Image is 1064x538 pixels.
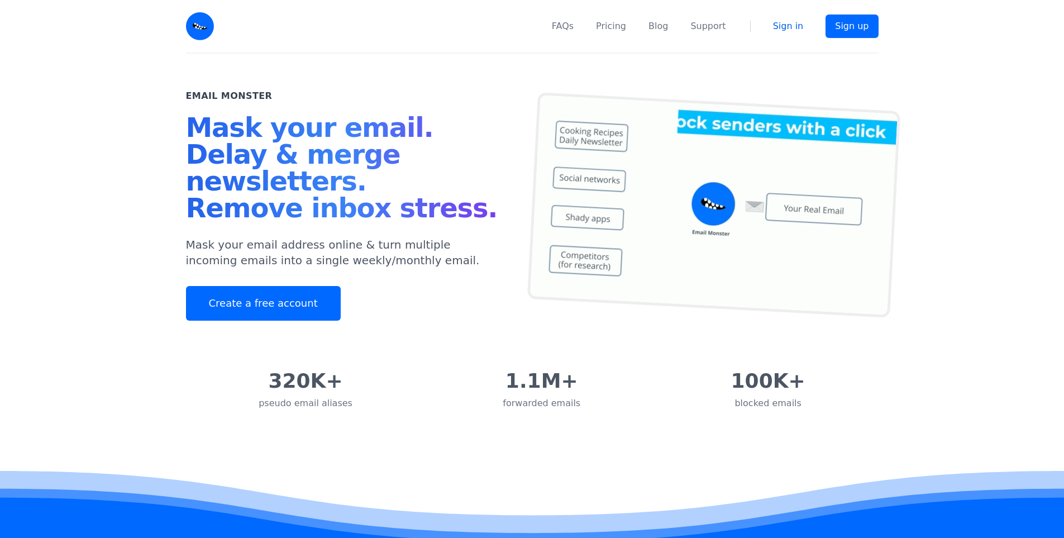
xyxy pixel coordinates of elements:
h2: Email Monster [186,89,273,103]
a: Blog [648,20,668,33]
div: forwarded emails [503,397,580,410]
p: Mask your email address online & turn multiple incoming emails into a single weekly/monthly email. [186,237,505,268]
div: 100K+ [731,370,805,392]
div: 1.1M+ [503,370,580,392]
a: Sign up [826,15,878,38]
div: pseudo email aliases [259,397,352,410]
h1: Mask your email. Delay & merge newsletters. Remove inbox stress. [186,114,505,226]
a: Sign in [773,20,804,33]
a: FAQs [552,20,574,33]
div: 320K+ [259,370,352,392]
img: Email Monster [186,12,214,40]
a: Create a free account [186,286,341,321]
img: temp mail, free temporary mail, Temporary Email [527,92,900,318]
a: Support [690,20,726,33]
a: Pricing [596,20,626,33]
div: blocked emails [731,397,805,410]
